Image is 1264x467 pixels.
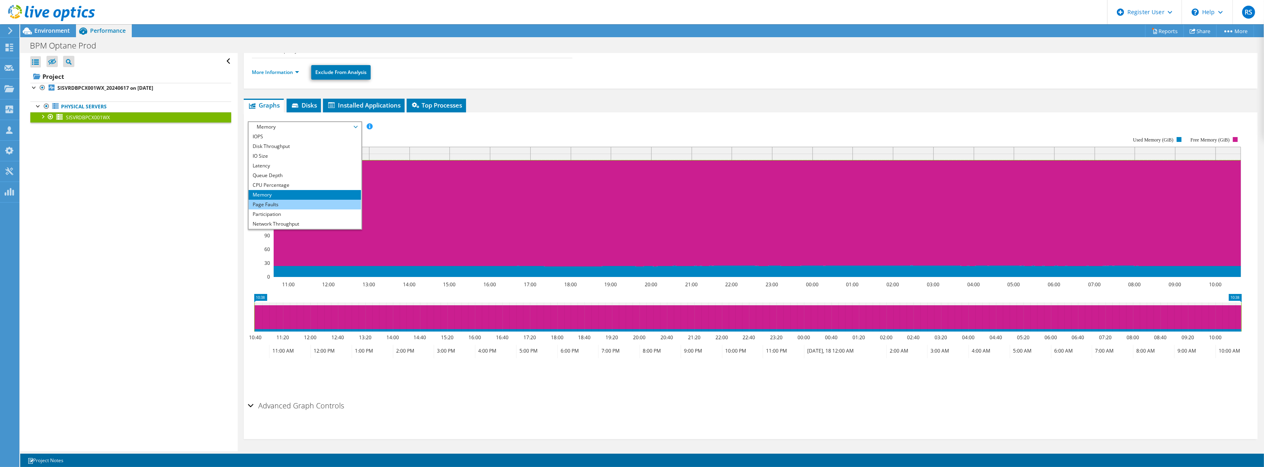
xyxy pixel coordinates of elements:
text: 13:00 [363,281,376,288]
text: 04:40 [990,334,1002,341]
text: 08:00 [1129,281,1141,288]
text: 18:00 [551,334,564,341]
text: 10:40 [249,334,262,341]
li: Network Throughput [249,219,361,229]
text: 02:00 [880,334,893,341]
text: 01:20 [853,334,865,341]
text: 17:00 [524,281,537,288]
text: 10:00 [1209,334,1222,341]
text: 08:00 [1127,334,1139,341]
text: 00:40 [825,334,838,341]
text: 14:00 [387,334,399,341]
span: Performance [90,27,126,34]
text: 14:00 [403,281,416,288]
text: 90 [264,232,270,239]
text: Free Memory (GiB) [1191,137,1230,143]
li: IOPS [249,132,361,142]
a: Exclude From Analysis [311,65,371,80]
text: 22:40 [743,334,755,341]
a: Project [30,70,231,83]
text: 16:00 [484,281,496,288]
a: Reports [1145,25,1184,37]
text: 19:20 [606,334,618,341]
a: Project Notes [22,455,69,465]
text: 16:40 [496,334,509,341]
text: 21:20 [688,334,701,341]
svg: \n [1192,8,1199,16]
text: 15:00 [443,281,456,288]
li: Queue Depth [249,171,361,180]
b: SISVRDBPCX001WX_20240617 on [DATE] [57,85,153,91]
text: 20:00 [645,281,658,288]
span: Top Processes [411,101,462,109]
text: 12:40 [332,334,344,341]
span: RS [1242,6,1255,19]
text: 12:00 [304,334,317,341]
text: 21:00 [686,281,698,288]
a: SISVRDBPCX001WX [30,112,231,123]
span: Installed Applications [327,101,401,109]
text: 30 [264,260,270,266]
text: 0 [267,273,270,280]
span: Environment [34,27,70,34]
text: 06:00 [1045,334,1057,341]
li: Disk Throughput [249,142,361,151]
text: 23:20 [770,334,783,341]
li: IO Size [249,151,361,161]
text: 00:00 [798,334,810,341]
a: More [1216,25,1254,37]
text: 08:40 [1154,334,1167,341]
text: 17:20 [524,334,536,341]
text: 03:00 [927,281,940,288]
span: Graphs [248,101,280,109]
li: CPU Percentage [249,180,361,190]
text: 22:00 [726,281,738,288]
text: 20:40 [661,334,673,341]
text: 11:00 [283,281,295,288]
text: 07:20 [1099,334,1112,341]
text: 01:00 [846,281,859,288]
li: Latency [249,161,361,171]
text: 22:00 [716,334,728,341]
text: 00:00 [806,281,819,288]
text: 02:00 [887,281,899,288]
text: 07:00 [1089,281,1101,288]
a: More Information [252,69,299,76]
text: 15:20 [441,334,454,341]
h2: Advanced Graph Controls [248,397,344,414]
text: 09:20 [1182,334,1194,341]
text: 06:00 [1048,281,1061,288]
text: 05:20 [1017,334,1030,341]
li: Page Faults [249,200,361,209]
a: Share [1184,25,1217,37]
b: 19.50 TiB [361,47,382,54]
li: Memory [249,190,361,200]
text: 14:40 [414,334,426,341]
a: Physical Servers [30,101,231,112]
text: 09:00 [1169,281,1182,288]
text: 06:40 [1072,334,1085,341]
text: 20:00 [633,334,646,341]
text: 11:20 [277,334,289,341]
text: 18:40 [578,334,591,341]
text: 04:00 [962,334,975,341]
text: 23:00 [766,281,779,288]
span: Disks [291,101,317,109]
text: 04:00 [968,281,980,288]
span: SISVRDBPCX001WX [66,114,110,121]
text: 60 [264,246,270,253]
text: 16:00 [469,334,481,341]
li: Participation [249,209,361,219]
text: 19:00 [605,281,617,288]
text: Used Memory (GiB) [1133,137,1174,143]
text: 05:00 [1008,281,1020,288]
text: 12:00 [323,281,335,288]
text: 02:40 [907,334,920,341]
h1: BPM Optane Prod [26,41,109,50]
text: 10:00 [1209,281,1222,288]
text: 18:00 [565,281,577,288]
span: Memory [253,122,357,132]
text: 13:20 [359,334,372,341]
text: 03:20 [935,334,947,341]
a: SISVRDBPCX001WX_20240617 on [DATE] [30,83,231,93]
